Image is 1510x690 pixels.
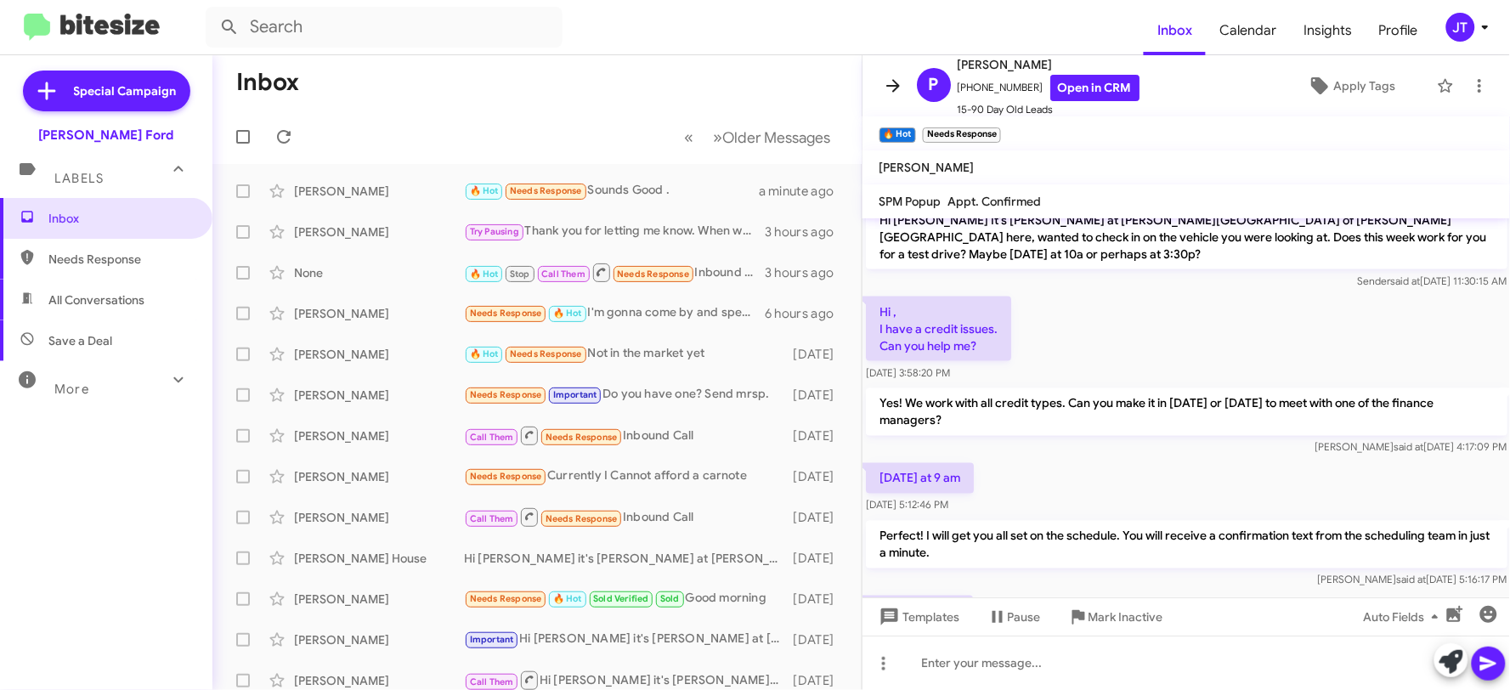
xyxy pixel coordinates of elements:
div: [DATE] [789,509,848,526]
span: 🔥 Hot [470,269,499,280]
div: I'm gonna come by and speak with [PERSON_NAME] after two after two [464,303,765,323]
span: Appt. Confirmed [948,194,1042,209]
div: 6 hours ago [765,305,847,322]
span: said at [1394,441,1423,454]
span: 🔥 Hot [553,593,582,604]
p: Hi [PERSON_NAME] It's [PERSON_NAME] at [PERSON_NAME][GEOGRAPHIC_DATA] of [PERSON_NAME][GEOGRAPHIC... [866,205,1507,269]
div: Inbound Call [464,425,789,446]
div: [PERSON_NAME] [294,223,464,240]
span: Call Them [541,269,585,280]
span: Call Them [470,432,514,443]
span: Save a Deal [48,332,112,349]
span: Auto Fields [1364,602,1445,632]
span: Important [553,389,597,400]
span: Needs Response [510,348,582,359]
span: Mark Inactive [1089,602,1163,632]
span: 15-90 Day Old Leads [958,101,1140,118]
span: All Conversations [48,291,144,308]
a: Insights [1290,6,1366,55]
div: [PERSON_NAME] House [294,550,464,567]
span: [PERSON_NAME] [879,160,975,175]
button: Templates [862,602,974,632]
span: Call Them [470,513,514,524]
small: Needs Response [923,127,1001,143]
span: Needs Response [546,513,618,524]
a: Inbox [1144,6,1206,55]
div: [DATE] [789,631,848,648]
span: Profile [1366,6,1432,55]
span: Sender [DATE] 11:30:15 AM [1357,274,1507,287]
button: Mark Inactive [1055,602,1177,632]
span: [PERSON_NAME] [DATE] 4:17:09 PM [1315,441,1507,454]
span: Special Campaign [74,82,177,99]
div: a minute ago [759,183,848,200]
span: Important [470,634,514,645]
div: [PERSON_NAME] [294,183,464,200]
span: Needs Response [546,432,618,443]
span: Needs Response [510,185,582,196]
a: Calendar [1206,6,1290,55]
div: [DATE] [789,468,848,485]
div: [DATE] [789,427,848,444]
button: JT [1432,13,1491,42]
div: [PERSON_NAME] [294,305,464,322]
span: Labels [54,171,104,186]
span: Pause [1008,602,1041,632]
a: Special Campaign [23,71,190,111]
div: [PERSON_NAME] [294,591,464,608]
div: [PERSON_NAME] [294,509,464,526]
div: Thank you for letting me know. When would be a good time to follow up with you? [464,222,765,241]
div: JT [1446,13,1475,42]
span: » [714,127,723,148]
div: [PERSON_NAME] [294,672,464,689]
small: 🔥 Hot [879,127,916,143]
span: [PERSON_NAME] [958,54,1140,75]
span: 🔥 Hot [470,185,499,196]
div: [DATE] [789,672,848,689]
button: Auto Fields [1350,602,1459,632]
span: Templates [876,602,960,632]
button: Apply Tags [1273,71,1428,101]
div: [PERSON_NAME] [294,631,464,648]
span: [DATE] 5:12:46 PM [866,499,948,512]
p: Yes! We work with all credit types. Can you make it in [DATE] or [DATE] to meet with one of the f... [866,388,1507,436]
span: said at [1396,574,1426,586]
div: [PERSON_NAME] [294,427,464,444]
p: Perfect! I will get you all set on the schedule. You will receive a confirmation text from the sc... [866,521,1507,568]
div: Good morning [464,589,789,608]
span: Apply Tags [1333,71,1395,101]
span: Sold [660,593,680,604]
button: Next [704,120,841,155]
span: Sold Verified [593,593,649,604]
div: [DATE] [789,591,848,608]
span: [PERSON_NAME] [DATE] 5:16:17 PM [1317,574,1507,586]
span: Needs Response [470,593,542,604]
div: [PERSON_NAME] [294,346,464,363]
span: Needs Response [617,269,689,280]
span: Older Messages [723,128,831,147]
span: [PHONE_NUMBER] [958,75,1140,101]
input: Search [206,7,563,48]
span: Needs Response [48,251,193,268]
div: [DATE] [789,550,848,567]
div: [DATE] [789,346,848,363]
h1: Inbox [236,69,299,96]
span: P [929,71,939,99]
nav: Page navigation example [676,120,841,155]
div: Currently I Cannot afford a carnote [464,467,789,486]
span: 🔥 Hot [470,348,499,359]
div: 3 hours ago [765,223,847,240]
div: Inbound Call [464,506,789,528]
span: said at [1390,274,1420,287]
div: Do you have one? Send mrsp. [464,385,789,404]
span: [DATE] 3:58:20 PM [866,366,950,379]
div: [PERSON_NAME] [294,387,464,404]
div: [PERSON_NAME] Ford [39,127,174,144]
p: Sounds Good . [866,596,973,626]
button: Pause [974,602,1055,632]
button: Previous [675,120,704,155]
span: « [685,127,694,148]
div: None [294,264,464,281]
